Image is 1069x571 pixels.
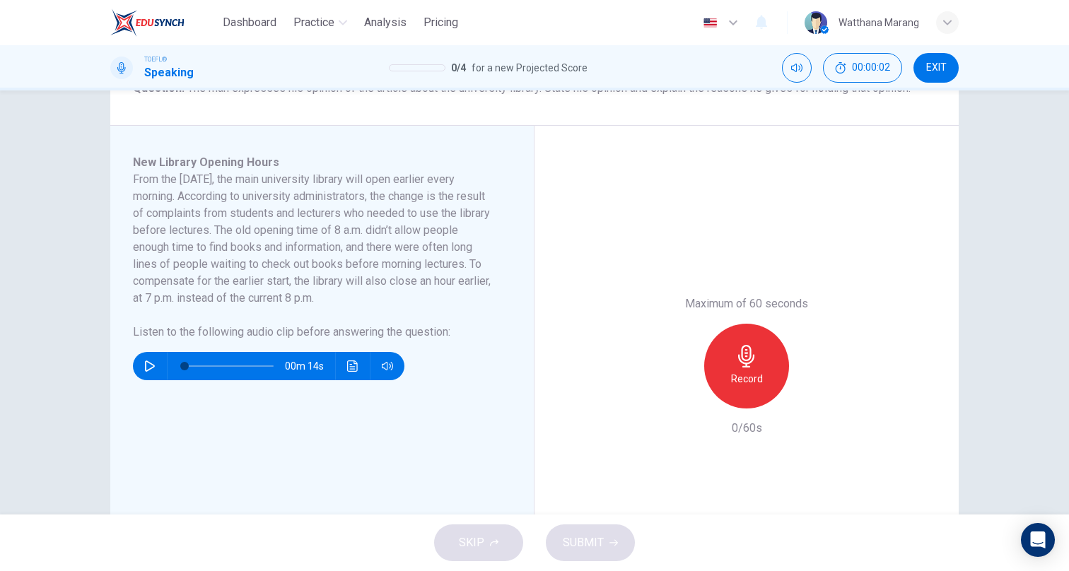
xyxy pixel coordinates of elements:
img: EduSynch logo [110,8,185,37]
span: 00m 14s [285,352,335,380]
span: for a new Projected Score [472,59,588,76]
span: 0 / 4 [451,59,466,76]
img: en [701,18,719,28]
h6: Record [731,370,763,387]
a: EduSynch logo [110,8,217,37]
button: Analysis [358,10,412,35]
div: Hide [823,53,902,83]
h6: 0/60s [732,420,762,437]
h6: Maximum of 60 seconds [685,295,808,312]
span: Analysis [364,14,407,31]
button: Click to see the audio transcription [341,352,364,380]
button: Pricing [418,10,464,35]
span: EXIT [926,62,947,73]
button: Practice [288,10,353,35]
span: 00:00:02 [852,62,890,73]
span: Practice [293,14,334,31]
button: 00:00:02 [823,53,902,83]
img: Profile picture [805,11,827,34]
h1: Speaking [144,64,194,81]
h6: Listen to the following audio clip before answering the question : [133,324,494,341]
button: Dashboard [217,10,282,35]
span: New Library Opening Hours [133,155,279,169]
span: TOEFL® [144,54,167,64]
h6: From the [DATE], the main university library will open earlier every morning. According to univer... [133,171,494,307]
button: EXIT [913,53,959,83]
div: Watthana Marang [839,14,919,31]
span: Dashboard [223,14,276,31]
div: Mute [782,53,812,83]
div: Open Intercom Messenger [1021,523,1055,557]
span: Pricing [423,14,458,31]
button: Record [704,324,789,408]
